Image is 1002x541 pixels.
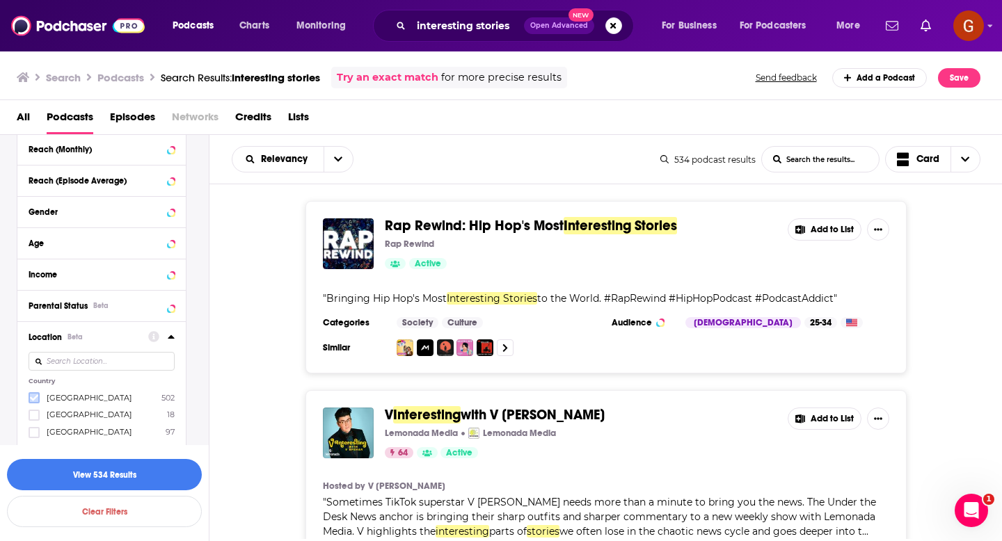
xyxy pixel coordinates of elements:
[47,106,93,134] a: Podcasts
[386,10,647,42] div: Search podcasts, credits, & more...
[368,481,445,492] a: V [PERSON_NAME]
[29,207,163,217] div: Gender
[804,317,837,328] div: 25-34
[385,407,605,423] a: VInterestingwith V [PERSON_NAME]
[477,339,493,356] img: InkSpillers: Narrating Your Stories
[456,339,473,356] img: Keanucast
[287,15,364,37] button: open menu
[468,428,479,439] img: Lemonada Media
[955,494,988,527] iframe: Intercom live chat
[29,352,175,371] input: Search Location...
[7,496,202,527] button: Clear Filters
[29,239,163,248] div: Age
[537,292,834,305] span: to the World. #RapRewind #HipHopPodcast #PodcastAddict
[29,145,163,154] div: Reach (Monthly)
[110,106,155,134] span: Episodes
[385,218,677,234] a: Rap Rewind: Hip Hop's MostInteresting Stories
[235,106,271,134] a: Credits
[232,146,353,172] h2: Choose List sort
[916,154,939,164] span: Card
[47,410,132,419] span: [GEOGRAPHIC_DATA]
[47,393,132,403] span: [GEOGRAPHIC_DATA]
[161,71,320,84] div: Search Results:
[788,407,861,430] button: Add to List
[172,106,218,134] span: Networks
[161,71,320,84] a: Search Results:interesting stories
[323,496,876,538] span: "
[880,14,904,38] a: Show notifications dropdown
[29,296,175,314] button: Parental StatusBeta
[29,140,175,157] button: Reach (Monthly)
[47,427,132,437] span: [GEOGRAPHIC_DATA]
[29,378,175,385] p: Country
[288,106,309,134] a: Lists
[441,70,562,86] span: for more precise results
[740,16,806,35] span: For Podcasters
[323,342,385,353] h3: Similar
[530,22,588,29] span: Open Advanced
[17,106,30,134] a: All
[446,446,472,460] span: Active
[398,446,408,460] span: 64
[867,218,889,241] button: Show More Button
[29,328,148,345] button: LocationBeta
[938,68,980,88] button: Save
[296,16,346,35] span: Monitoring
[409,258,447,269] a: Active
[397,339,413,356] img: Mornin'!!! w Bill & Joanne
[953,10,984,41] img: User Profile
[323,407,374,458] a: V Interesting with V Spehar
[415,257,441,271] span: Active
[385,239,434,250] p: Rap Rewind
[323,292,837,305] span: " "
[953,10,984,41] span: Logged in as gcunningham
[385,217,564,234] span: Rap Rewind: Hip Hop's Most
[67,332,83,341] div: Beta
[660,154,756,165] div: 534 podcast results
[731,15,827,37] button: open menu
[326,292,447,305] span: Bringing Hip Hop's Most
[232,71,320,84] span: interesting stories
[29,332,62,342] span: Location
[29,301,88,311] span: Parental Status
[751,72,821,83] button: Send feedback
[953,10,984,41] button: Show profile menu
[397,317,438,328] a: Society
[29,270,163,280] div: Income
[29,234,175,251] button: Age
[29,265,175,282] button: Income
[173,16,214,35] span: Podcasts
[885,146,981,172] button: Choose View
[393,406,461,423] span: Interesting
[862,525,868,538] span: ...
[788,218,861,241] button: Add to List
[437,339,454,356] img: Sci-Fi Chronicles: HFY Science Fiction Stories
[385,406,393,423] span: V
[167,410,175,419] span: 18
[97,71,144,84] h3: Podcasts
[468,428,556,439] a: Lemonada MediaLemonada Media
[652,15,734,37] button: open menu
[385,428,458,439] p: Lemonada Media
[7,459,202,490] button: View 534 Results
[662,16,717,35] span: For Business
[385,447,413,458] a: 64
[436,525,489,538] span: interesting
[323,481,365,492] h4: Hosted by
[232,154,324,164] button: open menu
[261,154,312,164] span: Relevancy
[417,339,434,356] img: Absolute Motivation
[324,147,353,172] button: open menu
[612,317,674,328] h3: Audience
[93,301,109,310] div: Beta
[915,14,937,38] a: Show notifications dropdown
[483,428,556,439] p: Lemonada Media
